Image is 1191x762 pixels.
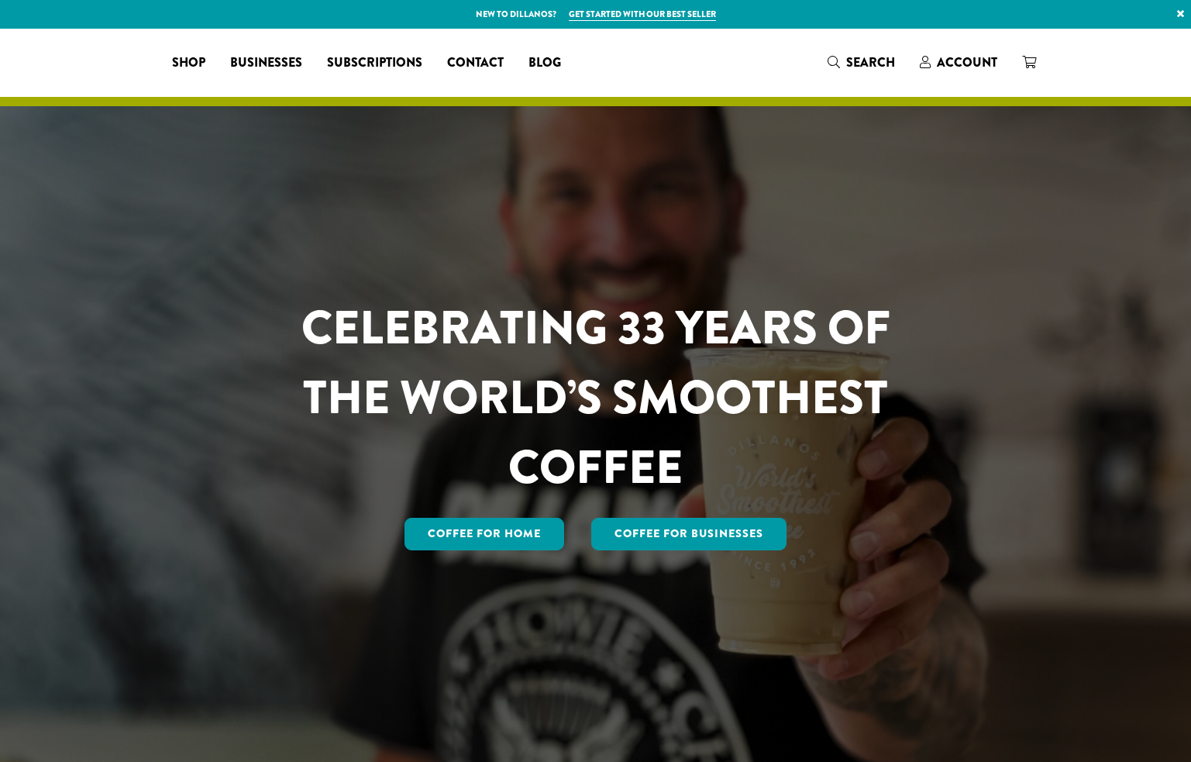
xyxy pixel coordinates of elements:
[230,53,302,73] span: Businesses
[937,53,997,71] span: Account
[327,53,422,73] span: Subscriptions
[815,50,907,75] a: Search
[569,8,716,21] a: Get started with our best seller
[404,518,564,550] a: Coffee for Home
[172,53,205,73] span: Shop
[591,518,787,550] a: Coffee For Businesses
[256,293,936,502] h1: CELEBRATING 33 YEARS OF THE WORLD’S SMOOTHEST COFFEE
[447,53,504,73] span: Contact
[160,50,218,75] a: Shop
[846,53,895,71] span: Search
[528,53,561,73] span: Blog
